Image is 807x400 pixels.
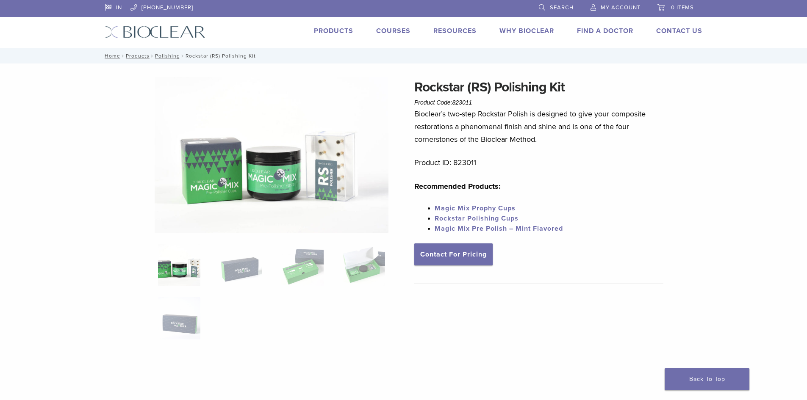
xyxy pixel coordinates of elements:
a: Products [314,27,353,35]
a: Contact For Pricing [414,243,493,265]
img: DSC_6582 copy [155,77,388,233]
a: Courses [376,27,410,35]
a: Rockstar Polishing Cups [435,214,519,223]
a: Find A Doctor [577,27,633,35]
span: Product Code: [414,99,472,106]
a: Products [126,53,150,59]
img: Rockstar (RS) Polishing Kit - Image 4 [343,244,385,286]
h1: Rockstar (RS) Polishing Kit [414,77,663,97]
span: 823011 [452,99,472,106]
a: Back To Top [665,368,749,390]
a: Contact Us [656,27,702,35]
a: Polishing [155,53,180,59]
a: Magic Mix Prophy Cups [435,204,516,212]
p: Bioclear’s two-step Rockstar Polish is designed to give your composite restorations a phenomenal ... [414,108,663,146]
span: 0 items [671,4,694,11]
p: Product ID: 823011 [414,156,663,169]
strong: Recommended Products: [414,182,501,191]
img: Rockstar (RS) Polishing Kit - Image 5 [158,297,200,339]
span: / [180,54,186,58]
span: My Account [601,4,641,11]
a: Magic Mix Pre Polish – Mint Flavored [435,224,563,233]
img: Rockstar (RS) Polishing Kit - Image 3 [281,244,324,286]
span: / [150,54,155,58]
nav: Rockstar (RS) Polishing Kit [99,48,709,63]
a: Why Bioclear [499,27,554,35]
a: Home [102,53,120,59]
img: Bioclear [105,26,205,38]
span: / [120,54,126,58]
span: Search [550,4,574,11]
a: Resources [433,27,477,35]
img: DSC_6582-copy-324x324.jpg [158,244,200,286]
img: Rockstar (RS) Polishing Kit - Image 2 [219,244,262,286]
